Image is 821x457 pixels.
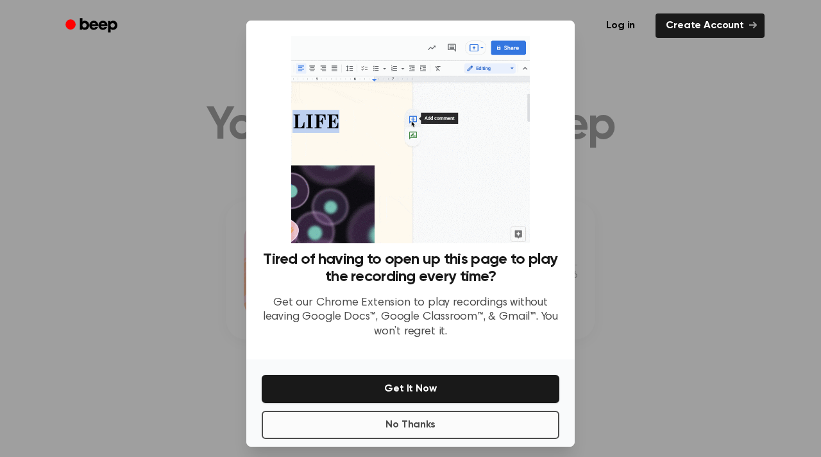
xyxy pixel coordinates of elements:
a: Log in [593,11,648,40]
a: Beep [56,13,129,39]
h3: Tired of having to open up this page to play the recording every time? [262,251,559,286]
a: Create Account [656,13,765,38]
img: Beep extension in action [291,36,529,243]
button: Get It Now [262,375,559,403]
p: Get our Chrome Extension to play recordings without leaving Google Docs™, Google Classroom™, & Gm... [262,296,559,340]
button: No Thanks [262,411,559,439]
